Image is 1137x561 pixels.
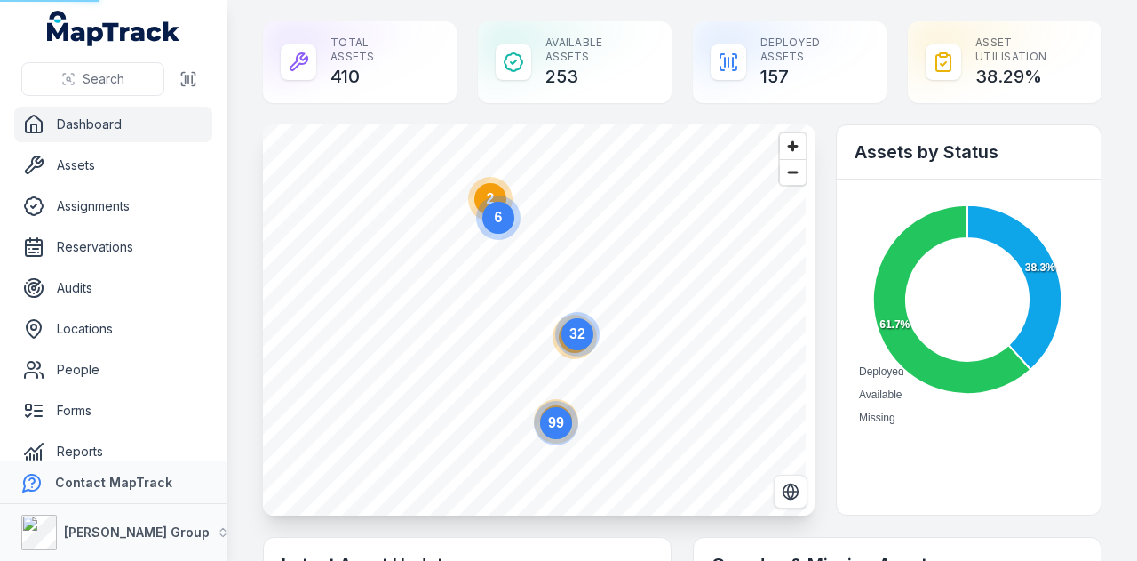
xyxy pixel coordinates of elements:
[780,133,806,159] button: Zoom in
[859,389,902,401] span: Available
[14,188,212,224] a: Assignments
[569,326,585,341] text: 32
[14,434,212,469] a: Reports
[859,365,904,378] span: Deployed
[14,107,212,142] a: Dashboard
[263,124,806,516] canvas: Map
[859,412,895,424] span: Missing
[548,415,564,430] text: 99
[780,159,806,185] button: Zoom out
[774,475,807,509] button: Switch to Satellite View
[14,148,212,183] a: Assets
[47,11,180,46] a: MapTrack
[14,229,212,265] a: Reservations
[14,311,212,347] a: Locations
[14,352,212,388] a: People
[14,393,212,429] a: Forms
[55,475,172,490] strong: Contact MapTrack
[64,525,210,540] strong: [PERSON_NAME] Group
[83,70,124,88] span: Search
[21,62,164,96] button: Search
[14,270,212,306] a: Audits
[855,140,1083,164] h2: Assets by Status
[495,210,503,225] text: 6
